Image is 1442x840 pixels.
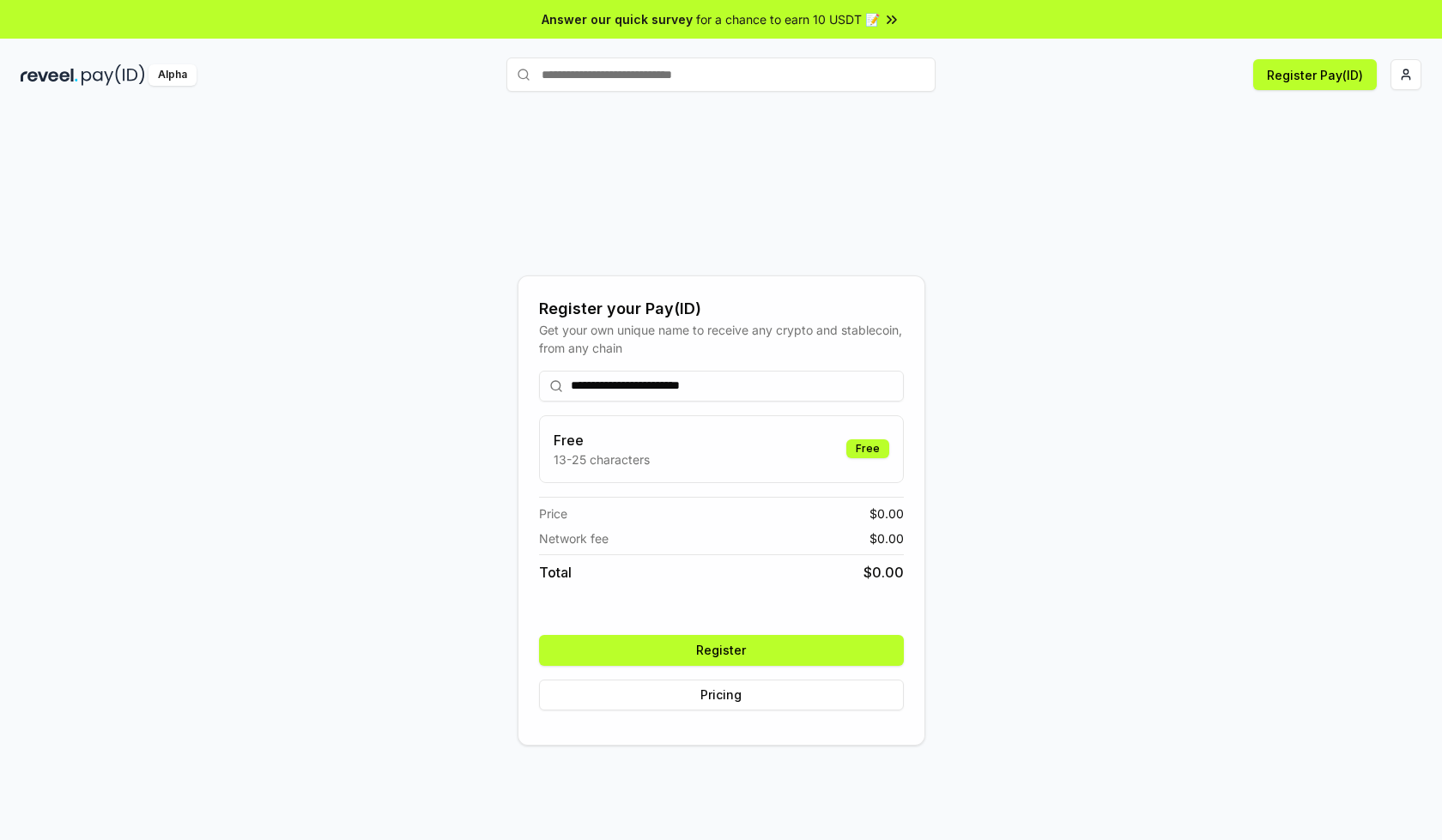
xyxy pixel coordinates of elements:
h3: Free [554,430,650,450]
button: Register Pay(ID) [1253,59,1377,90]
p: 13-25 characters [554,450,650,468]
img: reveel_dark [21,64,78,86]
span: Network fee [539,529,609,547]
img: pay_id [82,64,145,86]
div: Free [846,439,889,458]
div: Register your Pay(ID) [539,297,904,321]
span: Price [539,505,567,523]
div: Alpha [148,64,197,86]
span: Total [539,562,572,583]
span: $ 0.00 [863,562,904,583]
span: $ 0.00 [869,505,904,523]
span: $ 0.00 [869,529,904,547]
button: Pricing [539,680,904,710]
div: Get your own unique name to receive any crypto and stablecoin, from any chain [539,321,904,357]
span: Answer our quick survey [542,10,693,28]
button: Register [539,635,904,666]
span: for a chance to earn 10 USDT 📝 [696,10,880,28]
